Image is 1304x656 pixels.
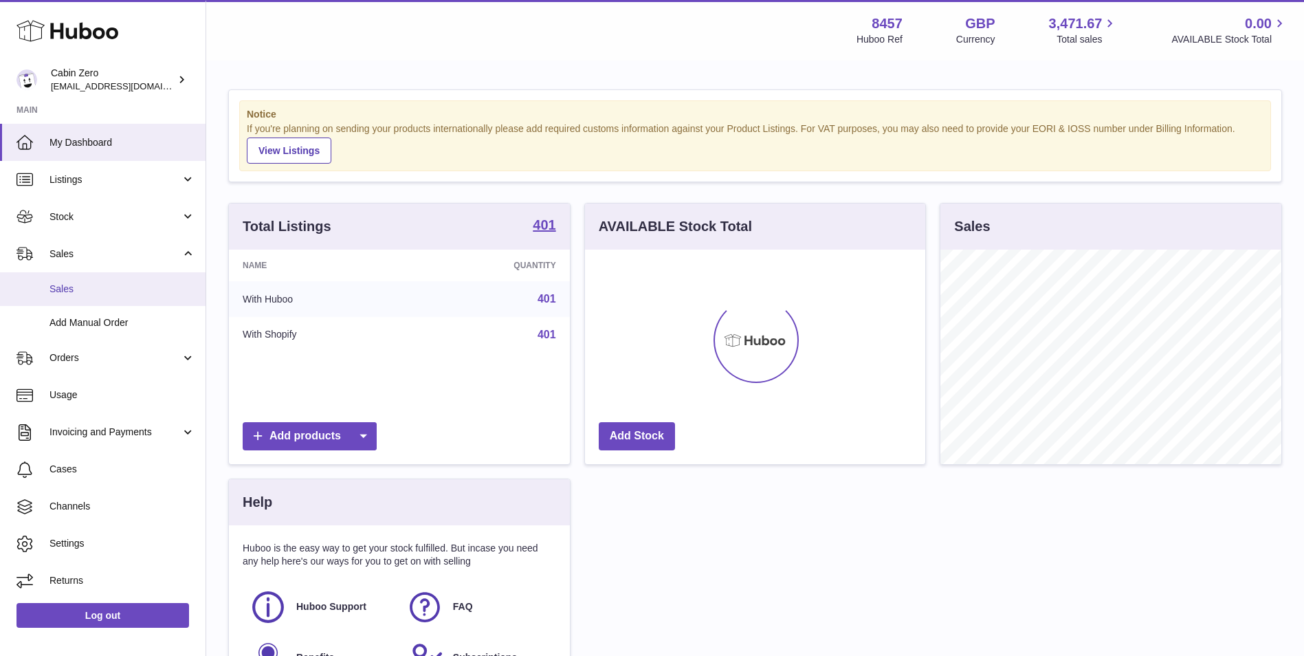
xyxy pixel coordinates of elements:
a: FAQ [406,589,549,626]
span: Usage [49,389,195,402]
img: internalAdmin-8457@internal.huboo.com [16,69,37,90]
span: Settings [49,537,195,550]
span: Sales [49,248,181,261]
span: Sales [49,283,195,296]
strong: 8457 [872,14,903,33]
strong: 401 [533,218,555,232]
div: If you're planning on sending your products internationally please add required customs informati... [247,122,1263,164]
span: My Dashboard [49,136,195,149]
h3: Total Listings [243,217,331,236]
span: Channels [49,500,195,513]
span: Returns [49,574,195,587]
div: Huboo Ref [857,33,903,46]
strong: GBP [965,14,995,33]
span: FAQ [453,600,473,613]
h3: AVAILABLE Stock Total [599,217,752,236]
a: Log out [16,603,189,628]
a: 401 [538,329,556,340]
h3: Sales [954,217,990,236]
span: AVAILABLE Stock Total [1171,33,1288,46]
span: Invoicing and Payments [49,426,181,439]
a: 3,471.67 Total sales [1049,14,1118,46]
a: Add products [243,422,377,450]
div: Currency [956,33,995,46]
span: 0.00 [1245,14,1272,33]
a: Huboo Support [250,589,393,626]
span: [EMAIL_ADDRESS][DOMAIN_NAME] [51,80,202,91]
th: Quantity [412,250,569,281]
a: Add Stock [599,422,675,450]
strong: Notice [247,108,1263,121]
span: Orders [49,351,181,364]
a: 401 [533,218,555,234]
span: 3,471.67 [1049,14,1103,33]
span: Add Manual Order [49,316,195,329]
span: Cases [49,463,195,476]
p: Huboo is the easy way to get your stock fulfilled. But incase you need any help here's our ways f... [243,542,556,568]
div: Cabin Zero [51,67,175,93]
th: Name [229,250,412,281]
span: Total sales [1057,33,1118,46]
a: 401 [538,293,556,305]
span: Huboo Support [296,600,366,613]
td: With Shopify [229,317,412,353]
a: View Listings [247,138,331,164]
td: With Huboo [229,281,412,317]
a: 0.00 AVAILABLE Stock Total [1171,14,1288,46]
span: Listings [49,173,181,186]
span: Stock [49,210,181,223]
h3: Help [243,493,272,512]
